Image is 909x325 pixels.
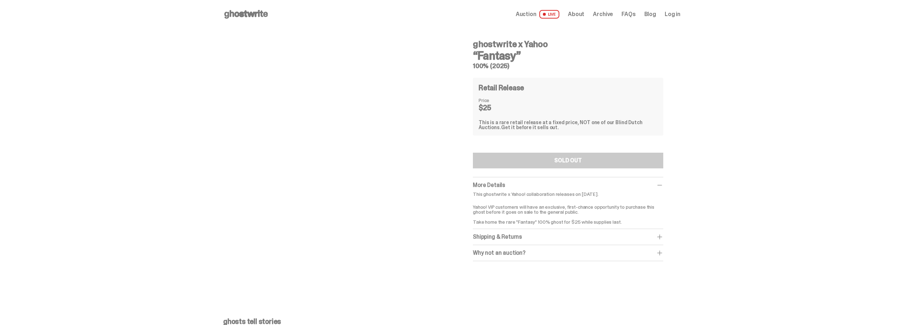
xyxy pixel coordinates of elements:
[473,233,663,240] div: Shipping & Returns
[621,11,635,17] a: FAQs
[473,153,663,168] button: SOLD OUT
[539,10,560,19] span: LIVE
[473,192,663,197] p: This ghostwrite x Yahoo! collaboration releases on [DATE].
[665,11,680,17] a: Log in
[516,10,559,19] a: Auction LIVE
[479,104,514,111] dd: $25
[473,181,505,189] span: More Details
[473,199,663,224] p: Yahoo! VIP customers will have an exclusive, first-chance opportunity to purchase this ghost befo...
[473,249,663,257] div: Why not an auction?
[501,124,559,131] span: Get it before it sells out.
[479,98,514,103] dt: Price
[568,11,584,17] a: About
[473,63,663,69] h5: 100% (2025)
[223,318,680,325] p: ghosts tell stories
[479,120,658,130] div: This is a rare retail release at a fixed price, NOT one of our Blind Dutch Auctions.
[479,84,524,91] h4: Retail Release
[516,11,536,17] span: Auction
[473,50,663,61] h3: “Fantasy”
[593,11,613,17] a: Archive
[554,158,582,163] div: SOLD OUT
[473,40,663,49] h4: ghostwrite x Yahoo
[644,11,656,17] a: Blog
